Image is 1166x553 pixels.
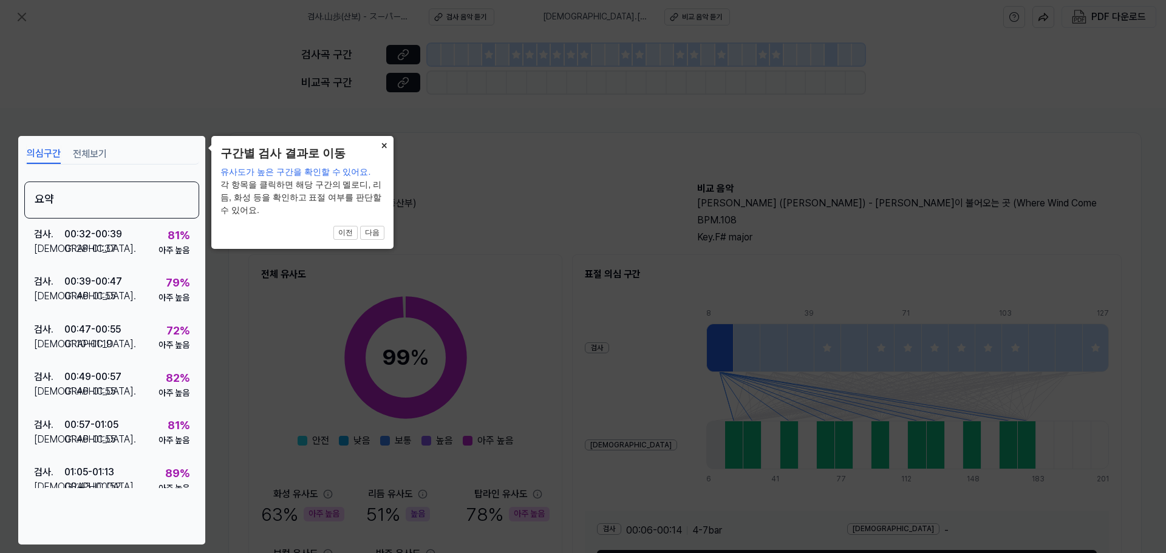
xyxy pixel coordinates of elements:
button: 이전 [333,226,358,240]
div: 아주 높음 [159,292,189,304]
div: 81 % [168,417,189,435]
div: 각 항목을 클릭하면 해당 구간의 멜로디, 리듬, 화성 등을 확인하고 표절 여부를 판단할 수 있어요. [220,166,384,217]
button: 의심구간 [27,144,61,164]
div: 82 % [166,370,189,387]
div: 01:46 - 01:55 [64,384,116,399]
div: 00:39 - 00:47 [64,274,122,289]
div: 검사 . [34,274,64,289]
div: 00:49 - 00:57 [64,370,121,384]
button: Close [374,136,394,153]
div: 00:57 - 01:05 [64,418,118,432]
div: 72 % [166,322,189,340]
div: 아주 높음 [159,339,189,351]
div: 아주 높음 [159,245,189,257]
div: 검사 . [34,465,64,480]
div: 아주 높음 [159,387,189,399]
div: 00:47 - 00:55 [64,322,121,337]
div: 00:43 - 00:52 [64,480,121,494]
div: [DEMOGRAPHIC_DATA] . [34,337,64,351]
div: 01:05 - 01:13 [64,465,114,480]
header: 구간별 검사 결과로 이동 [220,145,384,163]
div: 01:10 - 01:19 [64,337,112,351]
div: 01:28 - 01:37 [64,242,116,256]
div: 01:46 - 01:55 [64,432,116,447]
div: 81 % [168,227,189,245]
div: 검사 . [34,370,64,384]
button: 다음 [360,226,384,240]
div: [DEMOGRAPHIC_DATA] . [34,289,64,304]
div: 아주 높음 [159,483,189,495]
div: 89 % [165,465,189,483]
div: 79 % [166,274,189,292]
div: 00:32 - 00:39 [64,227,122,242]
div: [DEMOGRAPHIC_DATA] . [34,432,64,447]
div: 검사 . [34,322,64,337]
div: [DEMOGRAPHIC_DATA] . [34,480,64,494]
div: 요약 [24,182,199,219]
div: [DEMOGRAPHIC_DATA] . [34,242,64,256]
span: 유사도가 높은 구간을 확인할 수 있어요. [220,167,370,177]
div: 검사 . [34,418,64,432]
div: 검사 . [34,227,64,242]
div: 01:46 - 01:55 [64,289,116,304]
div: [DEMOGRAPHIC_DATA] . [34,384,64,399]
div: 아주 높음 [159,435,189,447]
button: 전체보기 [73,144,107,164]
